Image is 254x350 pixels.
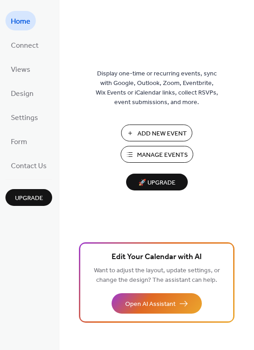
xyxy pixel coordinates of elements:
[96,69,218,107] span: Display one-time or recurring events, sync with Google, Outlook, Zoom, Eventbrite, Wix Events or ...
[5,83,39,103] a: Design
[121,125,192,141] button: Add New Event
[137,150,188,160] span: Manage Events
[137,129,187,139] span: Add New Event
[5,59,36,79] a: Views
[5,11,36,30] a: Home
[125,300,176,309] span: Open AI Assistant
[11,63,30,77] span: Views
[5,35,44,55] a: Connect
[5,131,33,151] a: Form
[132,177,182,189] span: 🚀 Upgrade
[94,265,220,286] span: Want to adjust the layout, update settings, or change the design? The assistant can help.
[126,174,188,190] button: 🚀 Upgrade
[11,15,30,29] span: Home
[5,107,44,127] a: Settings
[112,251,202,264] span: Edit Your Calendar with AI
[11,87,34,101] span: Design
[11,111,38,125] span: Settings
[5,155,52,175] a: Contact Us
[11,135,27,149] span: Form
[121,146,193,163] button: Manage Events
[11,159,47,173] span: Contact Us
[112,293,202,314] button: Open AI Assistant
[11,39,39,53] span: Connect
[5,189,52,206] button: Upgrade
[15,194,43,203] span: Upgrade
